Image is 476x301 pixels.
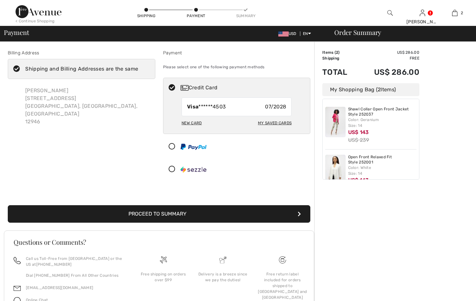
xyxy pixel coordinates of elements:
[278,31,299,36] span: USD
[357,50,419,55] td: US$ 286.00
[322,55,357,61] td: Shipping
[16,5,61,18] img: 1ère Avenue
[348,177,369,183] span: US$ 143
[348,155,417,165] a: Open Front Relaxed Fit Style 252001
[36,262,72,267] a: [PHONE_NUMBER]
[8,205,310,223] button: Proceed to Summary
[14,239,304,245] h3: Questions or Comments?
[25,65,138,73] div: Shipping and Billing Addresses are the same
[406,18,438,25] div: [PERSON_NAME]
[181,85,189,91] img: Credit Card
[236,13,256,19] div: Summary
[265,103,286,111] span: 07/2028
[303,31,311,36] span: EN
[336,50,338,55] span: 2
[137,13,156,19] div: Shipping
[182,117,202,128] div: New Card
[139,271,188,283] div: Free shipping on orders over $99
[357,61,419,83] td: US$ 286.00
[327,29,472,36] div: Order Summary
[378,86,381,93] span: 2
[322,50,357,55] td: Items ( )
[278,31,289,37] img: US Dollar
[181,166,206,173] img: Sezzle
[160,256,167,263] img: Free shipping on orders over $99
[348,137,369,143] s: US$ 239
[348,165,417,176] div: Color: White Size: 14
[461,10,463,16] span: 2
[357,55,419,61] td: Free
[26,285,93,290] a: [EMAIL_ADDRESS][DOMAIN_NAME]
[186,13,206,19] div: Payment
[187,104,198,110] strong: Visa
[258,117,292,128] div: My Saved Cards
[20,82,155,131] div: [PERSON_NAME] [STREET_ADDRESS] [GEOGRAPHIC_DATA], [GEOGRAPHIC_DATA], [GEOGRAPHIC_DATA] 12946
[14,285,21,292] img: email
[325,155,346,185] img: Open Front Relaxed Fit Style 252001
[439,9,470,17] a: 2
[8,50,155,56] div: Billing Address
[348,107,417,117] a: Shawl Collar Open Front Jacket Style 252037
[16,18,55,24] div: < Continue Shopping
[348,117,417,128] div: Color: Geranium Size: 14
[198,271,248,283] div: Delivery is a breeze since we pay the duties!
[420,10,425,16] a: Sign In
[163,59,311,75] div: Please select one of the following payment methods
[163,50,311,56] div: Payment
[181,84,306,92] div: Credit Card
[181,144,206,150] img: PayPal
[452,9,458,17] img: My Bag
[348,129,369,135] span: US$ 143
[26,256,126,267] p: Call us Toll-Free from [GEOGRAPHIC_DATA] or the US at
[322,61,357,83] td: Total
[420,9,425,17] img: My Info
[322,83,419,96] div: My Shopping Bag ( Items)
[325,107,346,137] img: Shawl Collar Open Front Jacket Style 252037
[4,29,29,36] span: Payment
[14,257,21,264] img: call
[258,271,307,300] div: Free return label included for orders shipped to [GEOGRAPHIC_DATA] and [GEOGRAPHIC_DATA]
[279,256,286,263] img: Free shipping on orders over $99
[26,273,126,278] p: Dial [PHONE_NUMBER] From All Other Countries
[387,9,393,17] img: search the website
[219,256,227,263] img: Delivery is a breeze since we pay the duties!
